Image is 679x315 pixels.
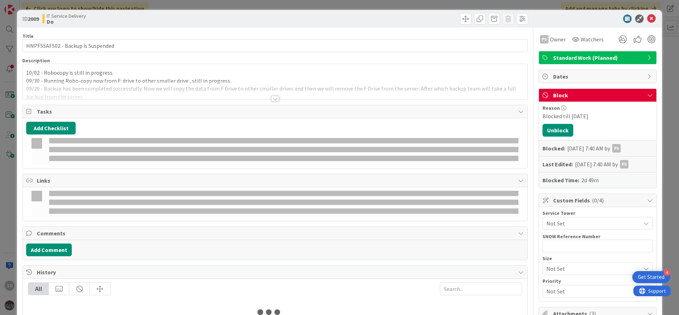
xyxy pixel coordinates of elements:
[37,176,515,185] span: Links
[553,196,644,205] span: Custom Fields
[47,19,86,24] b: Do
[15,1,32,10] span: Support
[542,144,565,153] b: Blocked:
[542,256,653,261] div: Size
[47,13,86,19] span: IT Service Delivery
[26,77,524,85] p: 09/30 - Running Robo-copy now from F: drive to other smaller drive , still in progress .
[28,283,49,295] div: All
[575,160,628,168] div: [DATE] 7:40 AM by
[37,268,515,276] span: History
[542,211,653,216] div: Service Tower
[553,91,644,99] span: Block
[542,112,653,120] div: Blocked till [DATE]
[592,197,604,204] span: ( 0/4 )
[553,72,644,81] span: Dates
[581,176,599,184] div: 2d 49m
[546,264,637,274] span: Not Set
[567,144,621,153] div: [DATE] 7:40 AM by
[22,15,39,23] span: ID
[542,124,573,137] button: Unblock
[612,144,621,153] div: PS
[540,35,549,44] div: PS
[542,160,573,168] b: Last Edited:
[37,107,515,116] span: Tasks
[22,57,50,64] span: Description
[37,229,515,237] span: Comments
[632,271,670,283] div: Open Get Started checklist, remaining modules: 4
[26,69,524,77] p: 10/02 - Robocopy is still in progress.
[22,39,528,52] input: type card name here...
[546,219,640,228] span: Not Set
[28,15,39,22] b: 2009
[638,274,665,281] div: Get Started
[542,233,600,240] label: SNOW Reference Number
[620,160,628,168] div: PS
[553,53,644,62] span: Standard Work (Planned)
[26,122,76,134] button: Add Checklist
[26,244,72,256] button: Add Comment
[664,269,670,276] div: 4
[22,33,34,39] label: Title
[440,282,522,295] input: Search...
[542,105,560,110] span: Reason
[546,286,637,296] span: Not Set
[581,35,604,44] span: Watchers
[542,176,579,184] b: Blocked Time:
[550,35,566,44] span: Owner
[542,279,653,283] div: Priority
